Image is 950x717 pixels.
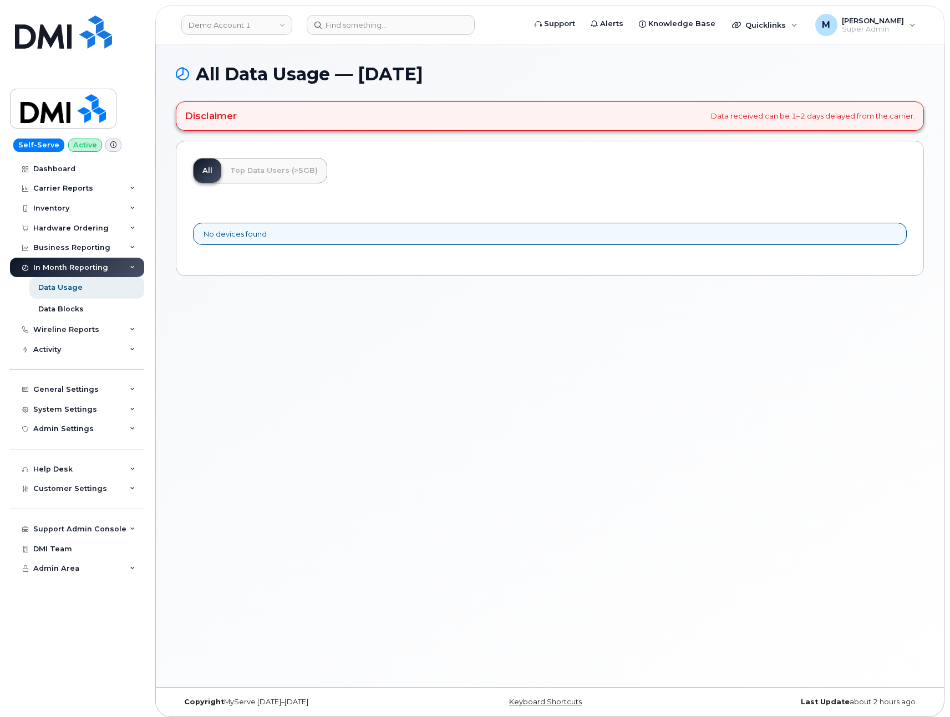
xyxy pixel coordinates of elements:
a: Keyboard Shortcuts [509,698,582,706]
strong: Copyright [184,698,224,706]
strong: Last Update [801,698,850,706]
div: Data received can be 1–2 days delayed from the carrier. [176,101,924,130]
div: No devices found [193,223,907,245]
div: about 2 hours ago [674,698,924,706]
h1: All Data Usage — [DATE] [176,64,924,84]
a: Top Data Users (>5GB) [221,158,327,183]
h4: Disclaimer [185,110,237,121]
div: MyServe [DATE]–[DATE] [176,698,425,706]
a: All [194,158,221,183]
